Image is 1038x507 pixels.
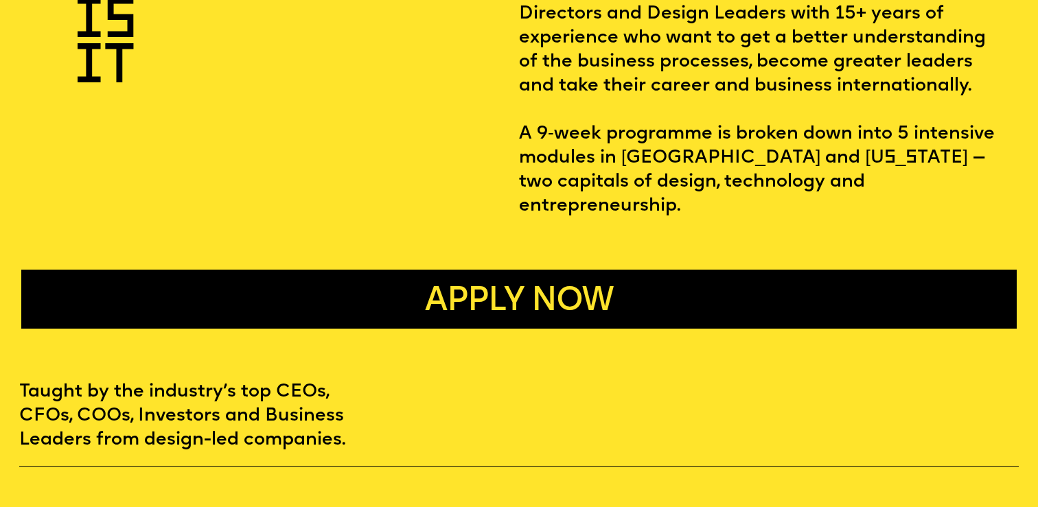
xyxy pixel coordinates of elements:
[425,285,612,318] span: Apply now
[21,270,1016,329] button: Apply now
[73,42,103,95] span: i
[19,381,1018,453] p: Taught by the industry’s top CEOs, CFOs, COOs, Investors and Business Leaders from design-led com...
